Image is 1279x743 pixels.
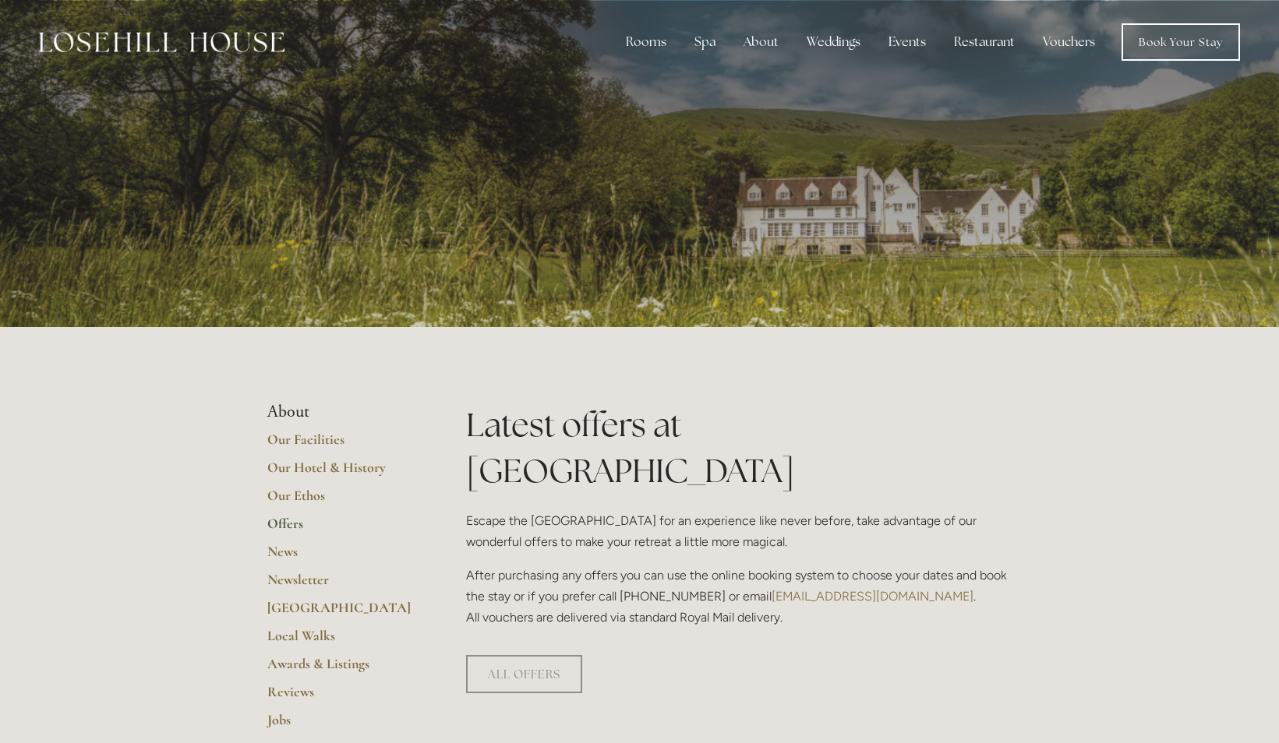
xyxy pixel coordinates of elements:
a: Vouchers [1030,26,1108,58]
div: Rooms [613,26,679,58]
a: Awards & Listings [267,655,416,683]
a: Our Ethos [267,487,416,515]
li: About [267,402,416,422]
div: Weddings [794,26,873,58]
a: Local Walks [267,627,416,655]
p: After purchasing any offers you can use the online booking system to choose your dates and book t... [466,565,1012,629]
a: Reviews [267,683,416,711]
a: ALL OFFERS [466,655,582,693]
a: Our Facilities [267,431,416,459]
p: Escape the [GEOGRAPHIC_DATA] for an experience like never before, take advantage of our wonderful... [466,510,1012,552]
a: Newsletter [267,571,416,599]
img: Losehill House [39,32,284,52]
div: Restaurant [942,26,1027,58]
div: Events [876,26,938,58]
a: Offers [267,515,416,543]
div: About [731,26,791,58]
a: Jobs [267,711,416,739]
a: [GEOGRAPHIC_DATA] [267,599,416,627]
a: Our Hotel & History [267,459,416,487]
a: Book Your Stay [1122,23,1240,61]
a: News [267,543,416,571]
a: [EMAIL_ADDRESS][DOMAIN_NAME] [772,589,973,604]
h1: Latest offers at [GEOGRAPHIC_DATA] [466,402,1012,494]
div: Spa [682,26,728,58]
